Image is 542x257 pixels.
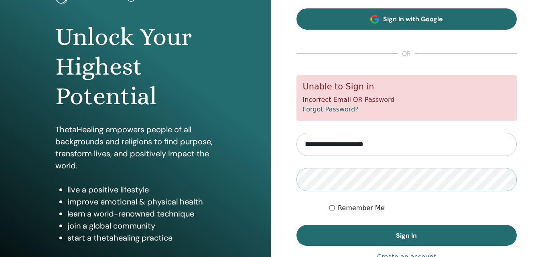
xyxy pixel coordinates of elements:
div: Incorrect Email OR Password [296,75,517,121]
li: join a global community [67,220,216,232]
button: Sign In [296,225,517,246]
span: Sign In [396,231,417,240]
li: improve emotional & physical health [67,196,216,208]
li: live a positive lifestyle [67,184,216,196]
span: or [398,49,415,59]
h1: Unlock Your Highest Potential [55,22,216,111]
a: Sign In with Google [296,8,517,30]
li: learn a world-renowned technique [67,208,216,220]
label: Remember Me [338,203,385,213]
li: start a thetahealing practice [67,232,216,244]
div: Keep me authenticated indefinitely or until I manually logout [329,203,517,213]
a: Forgot Password? [303,105,359,113]
span: Sign In with Google [383,15,443,23]
h5: Unable to Sign in [303,82,511,92]
p: ThetaHealing empowers people of all backgrounds and religions to find purpose, transform lives, a... [55,123,216,172]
